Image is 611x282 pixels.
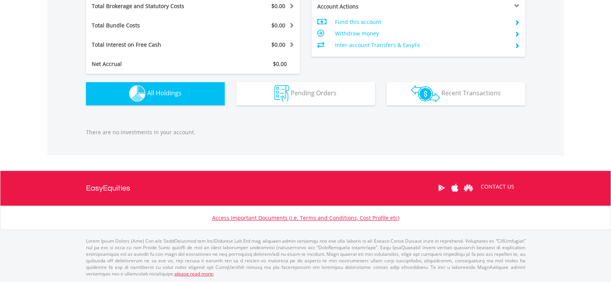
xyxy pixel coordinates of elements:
img: holdings-wht.png [129,85,146,102]
a: Access Important Documents (i.e. Terms and Conditions, Cost Profile etc) [212,214,399,221]
img: transactions-zar-wht.png [411,85,440,102]
img: pending_instructions-wht.png [274,85,289,102]
button: All Holdings [86,82,225,105]
a: CONTACT US [475,176,520,198]
div: Account Actions [311,3,419,10]
p: Lorem Ipsum Dolors (Ame) Con a/e SeddOeiusmod tem InciDiduntut Lab Etd mag aliquaen admin veniamq... [86,238,525,277]
span: Pending Orders [291,89,337,97]
a: Huawei [462,176,475,200]
span: $0.00 [271,2,285,10]
a: Apple [448,176,462,200]
div: Total Brokerage and Statutory Costs [86,2,211,10]
span: $0.00 [271,41,285,48]
span: All Holdings [147,89,182,97]
span: $0.00 [273,60,287,68]
a: Google Play [435,176,448,200]
p: There are no investments in your account. [86,128,525,136]
span: $0.00 [271,22,285,29]
a: please read more: [175,270,214,277]
div: Net Accrual [86,60,211,68]
button: Pending Orders [236,82,375,105]
div: Total Interest on Free Cash [86,41,211,49]
td: Inter-account Transfers & EasyFx [335,39,508,51]
div: Total Bundle Costs [86,22,211,29]
a: EasyEquities [86,171,130,206]
button: Recent Transactions [387,82,525,105]
td: Withdraw money [335,28,508,39]
span: Recent Transactions [441,89,501,97]
td: Fund this account [335,16,508,28]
